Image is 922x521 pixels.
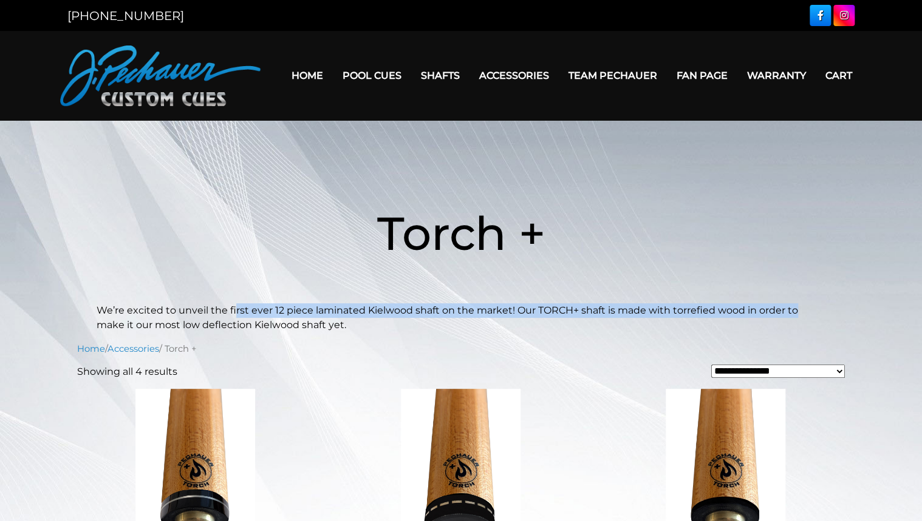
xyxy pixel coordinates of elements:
[60,45,261,106] img: Pechauer Custom Cues
[711,365,845,378] select: Shop order
[667,60,737,91] a: Fan Page
[333,60,411,91] a: Pool Cues
[411,60,470,91] a: Shafts
[282,60,333,91] a: Home
[77,342,845,355] nav: Breadcrumb
[67,8,184,23] a: [PHONE_NUMBER]
[77,343,105,354] a: Home
[737,60,816,91] a: Warranty
[470,60,559,91] a: Accessories
[816,60,862,91] a: Cart
[97,303,825,332] p: We’re excited to unveil the first ever 12 piece laminated Kielwood shaft on the market! Our TORCH...
[377,205,545,261] span: Torch +
[77,365,177,379] p: Showing all 4 results
[559,60,667,91] a: Team Pechauer
[108,343,159,354] a: Accessories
